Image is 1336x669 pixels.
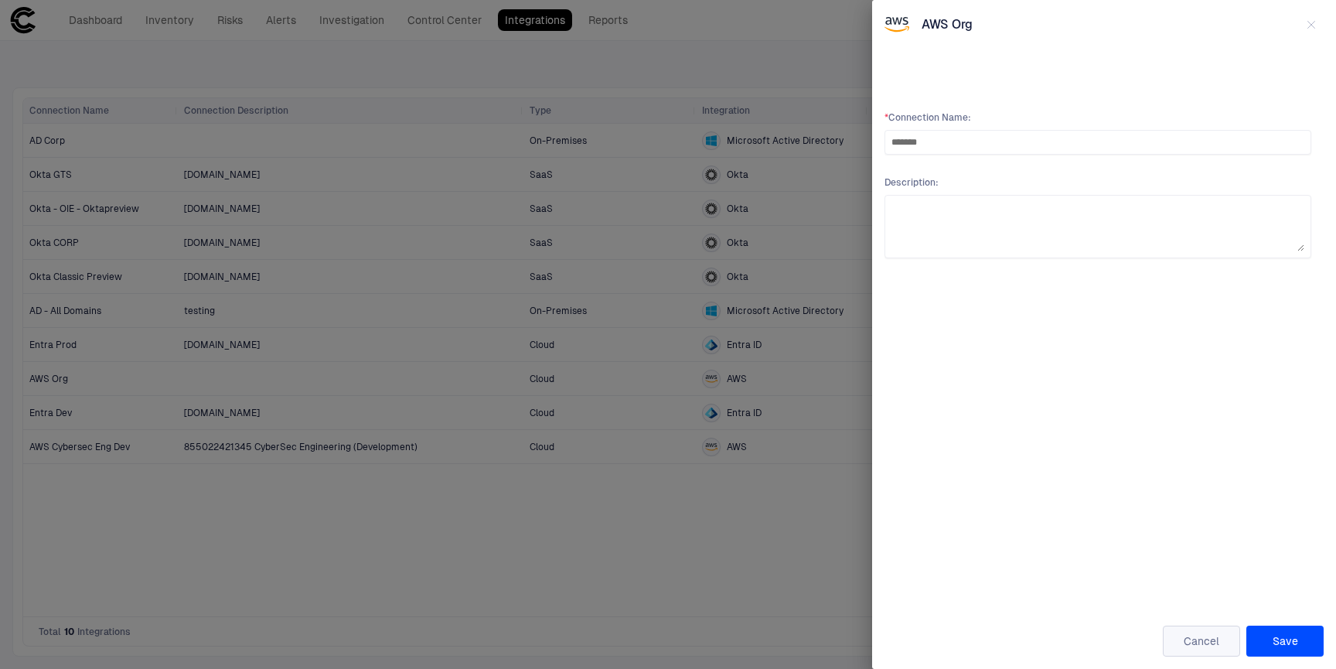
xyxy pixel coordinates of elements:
[922,17,973,32] span: AWS Org
[884,12,909,37] div: AWS
[884,176,1311,189] span: Description :
[884,111,1311,124] span: Connection Name :
[1163,626,1240,657] button: Cancel
[1246,626,1324,657] button: Save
